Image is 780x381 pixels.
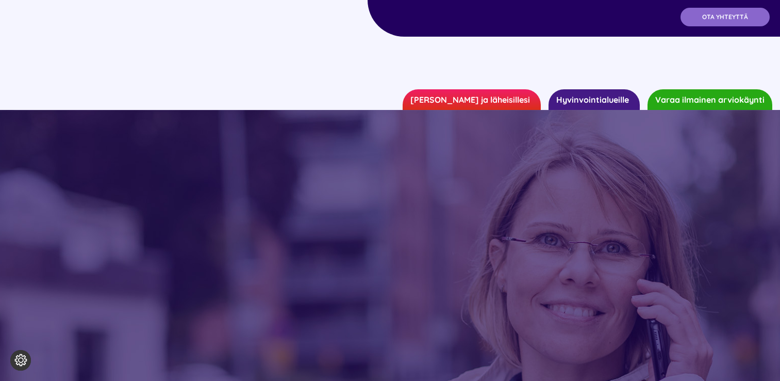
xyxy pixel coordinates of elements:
button: Evästeasetukset [10,350,31,371]
a: OTA YHTEYTTÄ [681,8,770,26]
span: OTA YHTEYTTÄ [702,13,748,21]
a: Hyvinvointialueille [549,89,640,110]
a: [PERSON_NAME] ja läheisillesi [403,89,541,110]
a: Varaa ilmainen arviokäynti [648,89,772,110]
